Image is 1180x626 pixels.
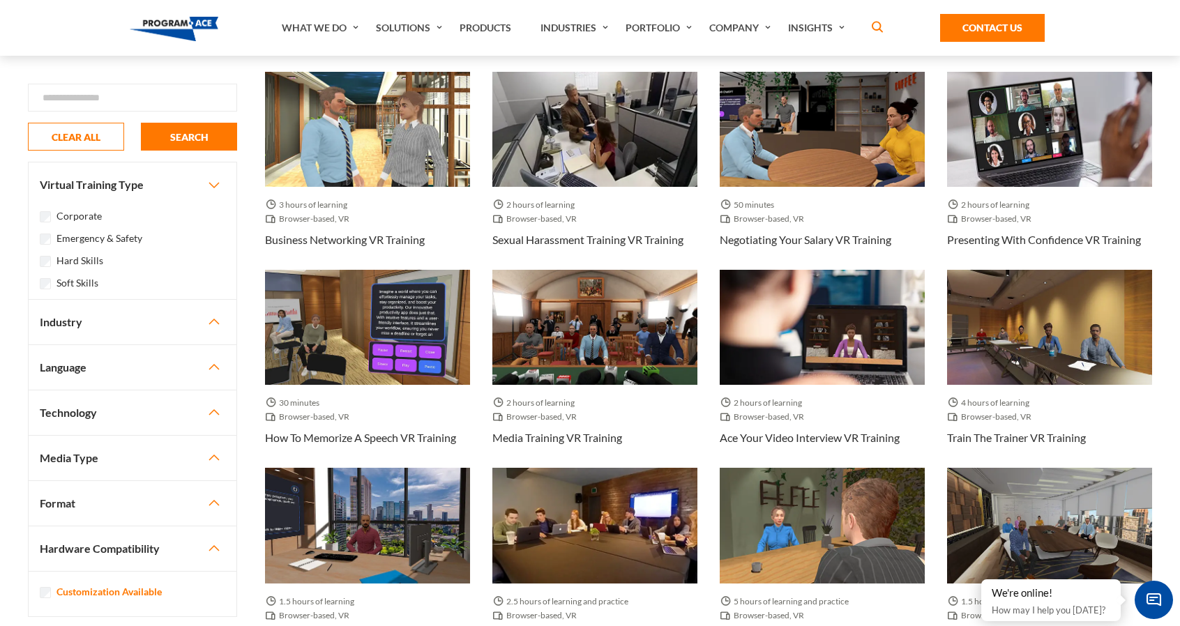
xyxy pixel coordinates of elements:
[947,198,1035,212] span: 2 hours of learning
[720,595,854,609] span: 5 hours of learning and practice
[947,72,1152,270] a: Thumbnail - Presenting with confidence VR Training 2 hours of learning Browser-based, VR Presenti...
[40,278,51,289] input: Soft Skills
[720,396,808,410] span: 2 hours of learning
[28,123,124,151] button: CLEAR ALL
[265,396,325,410] span: 30 minutes
[492,231,683,248] h3: Sexual harassment training VR Training
[265,410,355,424] span: Browser-based, VR
[265,270,470,468] a: Thumbnail - How to memorize a speech VR Training 30 minutes Browser-based, VR How to memorize a s...
[947,396,1035,410] span: 4 hours of learning
[947,429,1086,446] h3: Train the trainer VR Training
[720,270,925,468] a: Thumbnail - Ace your video interview VR Training 2 hours of learning Browser-based, VR Ace your v...
[29,300,236,344] button: Industry
[492,396,580,410] span: 2 hours of learning
[29,345,236,390] button: Language
[492,72,697,270] a: Thumbnail - Sexual harassment training VR Training 2 hours of learning Browser-based, VR Sexual h...
[265,595,360,609] span: 1.5 hours of learning
[492,595,634,609] span: 2.5 hours of learning and practice
[492,429,622,446] h3: Media training VR Training
[492,198,580,212] span: 2 hours of learning
[720,410,810,424] span: Browser-based, VR
[492,212,582,226] span: Browser-based, VR
[947,212,1037,226] span: Browser-based, VR
[947,270,1152,468] a: Thumbnail - Train the trainer VR Training 4 hours of learning Browser-based, VR Train the trainer...
[29,162,236,207] button: Virtual Training Type
[940,14,1045,42] a: Contact Us
[265,212,355,226] span: Browser-based, VR
[720,429,900,446] h3: Ace your video interview VR Training
[720,72,925,270] a: Thumbnail - Negotiating your salary VR Training 50 minutes Browser-based, VR Negotiating your sal...
[720,231,891,248] h3: Negotiating your salary VR Training
[492,410,582,424] span: Browser-based, VR
[56,275,98,291] label: Soft Skills
[40,587,51,598] input: Customization Available
[265,429,456,446] h3: How to memorize a speech VR Training
[947,410,1037,424] span: Browser-based, VR
[265,231,425,248] h3: Business networking VR Training
[56,584,162,600] label: Customization Available
[492,270,697,468] a: Thumbnail - Media training VR Training 2 hours of learning Browser-based, VR Media training VR Tr...
[992,602,1110,618] p: How may I help you [DATE]?
[56,253,103,268] label: Hard Skills
[29,481,236,526] button: Format
[720,212,810,226] span: Browser-based, VR
[56,231,142,246] label: Emergency & Safety
[492,609,582,623] span: Browser-based, VR
[1135,581,1173,619] span: Chat Widget
[56,208,102,224] label: Corporate
[720,198,780,212] span: 50 minutes
[947,231,1141,248] h3: Presenting with confidence VR Training
[947,595,1042,609] span: 1.5 hours of learning
[947,609,1037,623] span: Browser-based, VR
[265,72,470,270] a: Thumbnail - Business networking VR Training 3 hours of learning Browser-based, VR Business networ...
[130,17,218,41] img: Program-Ace
[40,256,51,267] input: Hard Skills
[40,234,51,245] input: Emergency & Safety
[29,390,236,435] button: Technology
[40,211,51,222] input: Corporate
[29,436,236,480] button: Media Type
[265,609,355,623] span: Browser-based, VR
[29,526,236,571] button: Hardware Compatibility
[265,198,353,212] span: 3 hours of learning
[992,586,1110,600] div: We're online!
[720,609,810,623] span: Browser-based, VR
